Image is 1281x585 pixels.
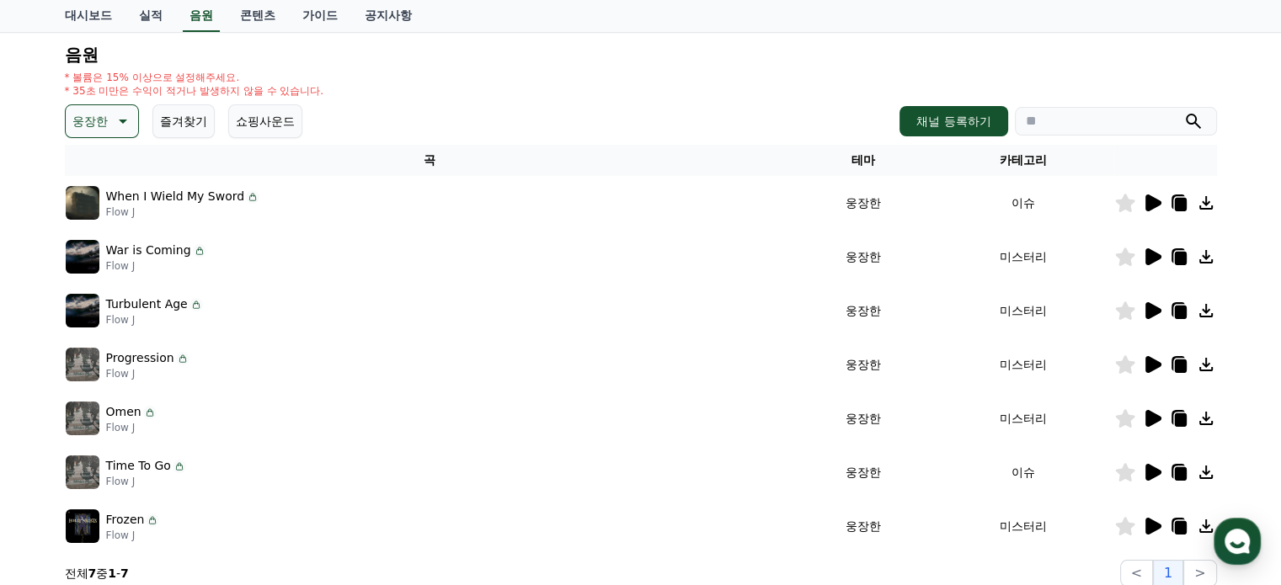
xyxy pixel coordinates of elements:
td: 웅장한 [794,391,932,445]
img: music [66,509,99,543]
h4: 음원 [65,45,1217,64]
a: 홈 [5,445,111,487]
strong: 7 [88,566,97,580]
img: music [66,294,99,327]
td: 이슈 [932,445,1114,499]
td: 웅장한 [794,230,932,284]
p: 웅장한 [72,109,108,133]
p: Flow J [106,205,260,219]
strong: 1 [108,566,116,580]
p: Flow J [106,529,160,542]
p: Flow J [106,313,203,327]
span: 대화 [154,471,174,485]
p: Flow J [106,475,186,488]
th: 곡 [65,145,794,176]
td: 이슈 [932,176,1114,230]
td: 미스터리 [932,338,1114,391]
th: 카테고리 [932,145,1114,176]
td: 미스터리 [932,230,1114,284]
p: Time To Go [106,457,171,475]
a: 대화 [111,445,217,487]
button: 웅장한 [65,104,139,138]
td: 웅장한 [794,499,932,553]
td: 웅장한 [794,284,932,338]
p: * 35초 미만은 수익이 적거나 발생하지 않을 수 있습니다. [65,84,324,98]
strong: 7 [120,566,129,580]
p: War is Coming [106,242,191,259]
img: music [66,348,99,381]
th: 테마 [794,145,932,176]
td: 웅장한 [794,338,932,391]
p: Flow J [106,259,206,273]
img: music [66,186,99,220]
td: 웅장한 [794,445,932,499]
td: 미스터리 [932,391,1114,445]
td: 미스터리 [932,284,1114,338]
p: Flow J [106,367,189,380]
button: 즐겨찾기 [152,104,215,138]
p: 전체 중 - [65,565,129,582]
span: 설정 [260,471,280,484]
img: music [66,402,99,435]
a: 설정 [217,445,323,487]
button: 채널 등록하기 [899,106,1007,136]
span: 홈 [53,471,63,484]
img: music [66,240,99,274]
p: Frozen [106,511,145,529]
p: * 볼륨은 15% 이상으로 설정해주세요. [65,71,324,84]
p: Flow J [106,421,157,434]
td: 웅장한 [794,176,932,230]
p: Progression [106,349,174,367]
p: When I Wield My Sword [106,188,245,205]
p: Omen [106,403,141,421]
button: 쇼핑사운드 [228,104,302,138]
img: music [66,455,99,489]
p: Turbulent Age [106,295,188,313]
td: 미스터리 [932,499,1114,553]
